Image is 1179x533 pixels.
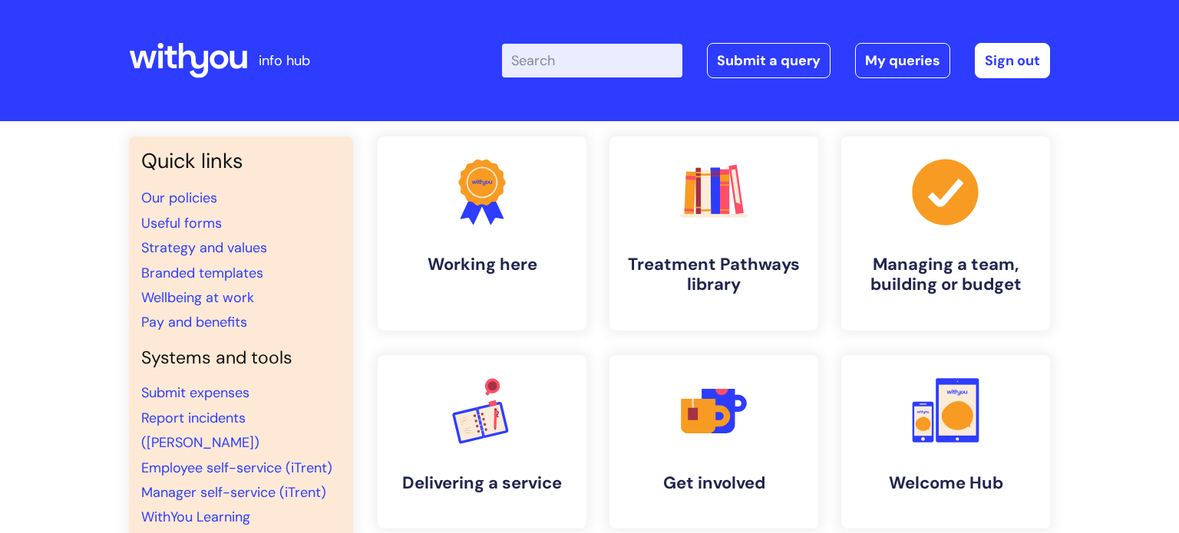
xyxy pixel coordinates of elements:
a: Employee self-service (iTrent) [141,459,332,477]
a: Wellbeing at work [141,288,254,307]
a: Welcome Hub [841,355,1050,528]
h4: Working here [390,255,574,275]
h4: Welcome Hub [854,473,1038,493]
a: Our policies [141,189,217,207]
p: info hub [259,48,310,73]
input: Search [502,44,682,77]
a: WithYou Learning [141,508,250,526]
h4: Get involved [622,473,806,493]
a: Useful forms [141,214,222,232]
a: Submit a query [707,43,831,78]
h3: Quick links [141,149,341,173]
a: Strategy and values [141,239,267,257]
h4: Treatment Pathways library [622,255,806,295]
h4: Managing a team, building or budget [854,255,1038,295]
a: Delivering a service [378,355,586,528]
h4: Systems and tools [141,347,341,369]
a: Pay and benefits [141,313,247,331]
a: Manager self-service (iTrent) [141,483,326,502]
a: Branded templates [141,264,263,282]
a: Working here [378,137,586,331]
a: My queries [855,43,950,78]
a: Submit expenses [141,383,249,402]
a: Get involved [609,355,818,528]
a: Treatment Pathways library [609,137,818,331]
a: Report incidents ([PERSON_NAME]) [141,409,259,452]
h4: Delivering a service [390,473,574,493]
a: Managing a team, building or budget [841,137,1050,331]
div: | - [502,43,1050,78]
a: Sign out [975,43,1050,78]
